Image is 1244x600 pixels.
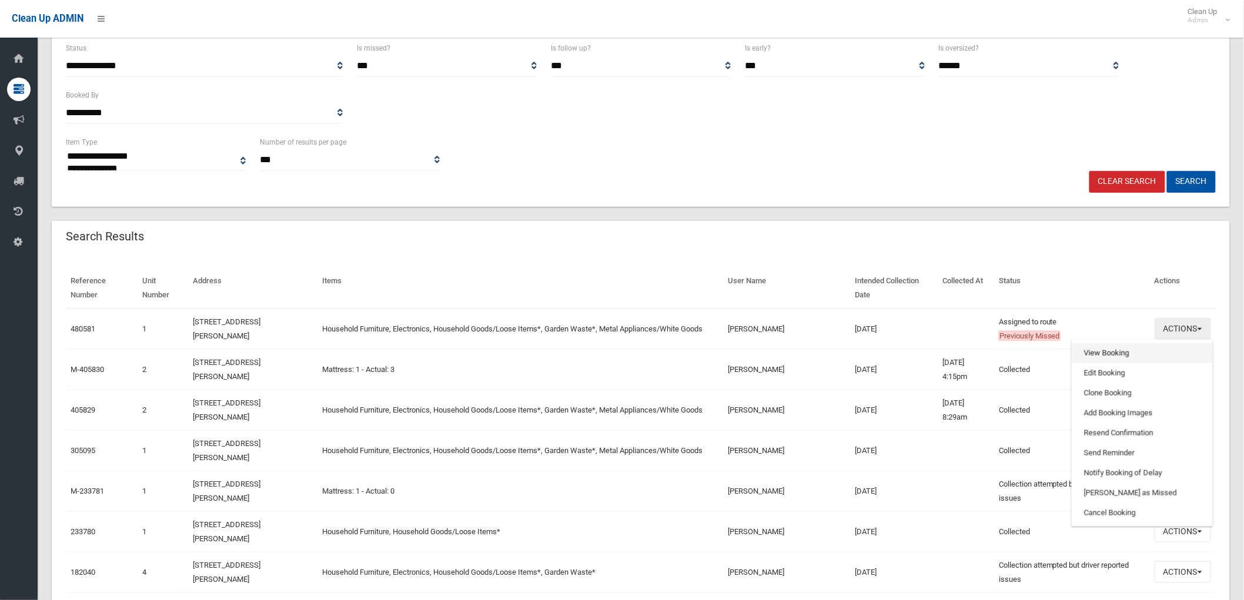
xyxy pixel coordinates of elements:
[1150,268,1216,309] th: Actions
[851,349,938,390] td: [DATE]
[71,405,95,414] a: 405829
[66,136,97,149] label: Item Type
[138,511,188,552] td: 1
[724,309,851,350] td: [PERSON_NAME]
[994,471,1150,511] td: Collection attempted but driver reported issues
[1072,363,1212,383] a: Edit Booking
[994,309,1150,350] td: Assigned to route
[851,390,938,430] td: [DATE]
[939,42,979,55] label: Is oversized?
[52,225,158,248] header: Search Results
[1072,403,1212,423] a: Add Booking Images
[193,561,260,584] a: [STREET_ADDRESS][PERSON_NAME]
[994,349,1150,390] td: Collected
[745,42,771,55] label: Is early?
[1089,171,1165,193] a: Clear Search
[1072,443,1212,463] a: Send Reminder
[193,317,260,340] a: [STREET_ADDRESS][PERSON_NAME]
[994,552,1150,592] td: Collection attempted but driver reported issues
[193,398,260,421] a: [STREET_ADDRESS][PERSON_NAME]
[851,511,938,552] td: [DATE]
[138,268,188,309] th: Unit Number
[138,309,188,350] td: 1
[71,568,95,576] a: 182040
[193,480,260,502] a: [STREET_ADDRESS][PERSON_NAME]
[138,430,188,471] td: 1
[1155,318,1211,340] button: Actions
[724,349,851,390] td: [PERSON_NAME]
[994,430,1150,471] td: Collected
[724,511,851,552] td: [PERSON_NAME]
[851,471,938,511] td: [DATE]
[994,390,1150,430] td: Collected
[66,268,138,309] th: Reference Number
[938,349,994,390] td: [DATE] 4:15pm
[1188,16,1218,25] small: Admin
[71,527,95,536] a: 233780
[193,520,260,543] a: [STREET_ADDRESS][PERSON_NAME]
[317,349,723,390] td: Mattress: 1 - Actual: 3
[1155,561,1211,583] button: Actions
[938,268,994,309] th: Collected At
[724,430,851,471] td: [PERSON_NAME]
[66,42,86,55] label: Status
[71,446,95,455] a: 305095
[1072,343,1212,363] a: View Booking
[938,390,994,430] td: [DATE] 8:29am
[724,552,851,592] td: [PERSON_NAME]
[317,552,723,592] td: Household Furniture, Electronics, Household Goods/Loose Items*, Garden Waste*
[1072,483,1212,503] a: [PERSON_NAME] as Missed
[71,365,104,374] a: M-405830
[138,471,188,511] td: 1
[1182,7,1229,25] span: Clean Up
[188,268,317,309] th: Address
[317,309,723,350] td: Household Furniture, Electronics, Household Goods/Loose Items*, Garden Waste*, Metal Appliances/W...
[66,89,99,102] label: Booked By
[317,430,723,471] td: Household Furniture, Electronics, Household Goods/Loose Items*, Garden Waste*, Metal Appliances/W...
[260,136,346,149] label: Number of results per page
[1167,171,1216,193] button: Search
[994,268,1150,309] th: Status
[994,511,1150,552] td: Collected
[193,358,260,381] a: [STREET_ADDRESS][PERSON_NAME]
[71,324,95,333] a: 480581
[71,487,104,495] a: M-233781
[12,13,83,24] span: Clean Up ADMIN
[1072,503,1212,523] a: Cancel Booking
[1072,423,1212,443] a: Resend Confirmation
[138,390,188,430] td: 2
[851,268,938,309] th: Intended Collection Date
[724,471,851,511] td: [PERSON_NAME]
[551,42,591,55] label: Is follow up?
[724,390,851,430] td: [PERSON_NAME]
[851,309,938,350] td: [DATE]
[193,439,260,462] a: [STREET_ADDRESS][PERSON_NAME]
[138,349,188,390] td: 2
[317,390,723,430] td: Household Furniture, Electronics, Household Goods/Loose Items*, Garden Waste*, Metal Appliances/W...
[1072,463,1212,483] a: Notify Booking of Delay
[999,331,1061,341] span: Previously Missed
[1072,383,1212,403] a: Clone Booking
[317,268,723,309] th: Items
[317,471,723,511] td: Mattress: 1 - Actual: 0
[357,42,390,55] label: Is missed?
[724,268,851,309] th: User Name
[317,511,723,552] td: Household Furniture, Household Goods/Loose Items*
[851,552,938,592] td: [DATE]
[1155,521,1211,542] button: Actions
[851,430,938,471] td: [DATE]
[138,552,188,592] td: 4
